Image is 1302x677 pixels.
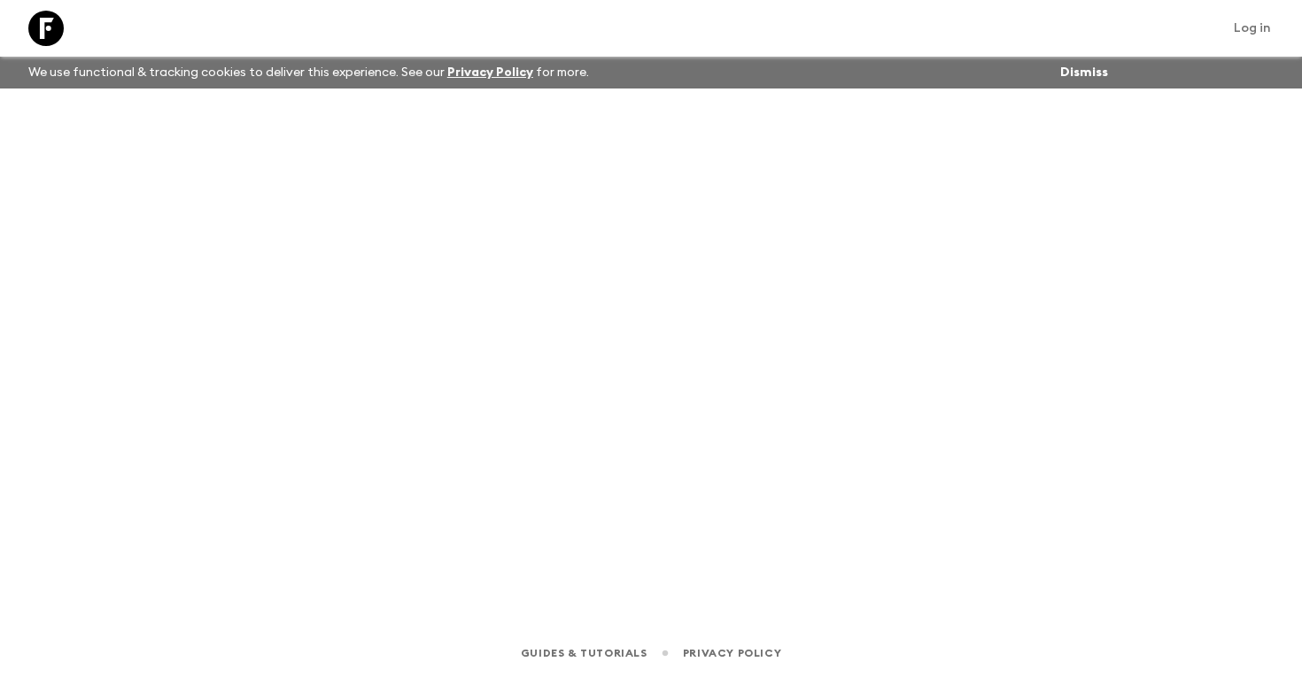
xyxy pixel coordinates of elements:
a: Privacy Policy [683,643,781,663]
a: Privacy Policy [447,66,533,79]
a: Guides & Tutorials [521,643,647,663]
a: Log in [1224,16,1281,41]
p: We use functional & tracking cookies to deliver this experience. See our for more. [21,57,596,88]
button: Dismiss [1056,60,1112,85]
